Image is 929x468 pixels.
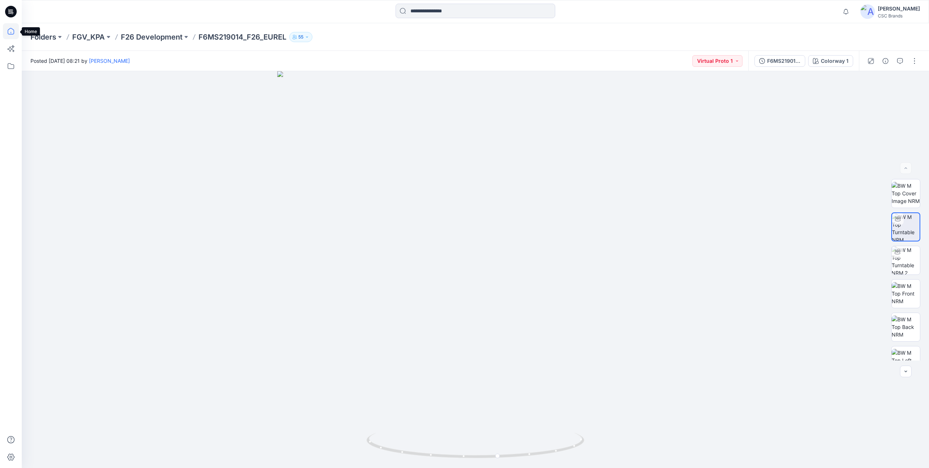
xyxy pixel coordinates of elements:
img: BW M Top Left NRM [892,349,920,372]
p: 55 [298,33,303,41]
div: CSC Brands [878,13,920,19]
div: Colorway 1 [821,57,848,65]
p: F6MS219014_F26_EUREL [199,32,286,42]
button: F6MS219014_F26_EUREL_VP1 [754,55,805,67]
img: BW M Top Turntable NRM [892,213,920,241]
img: BW M Top Cover Image NRM [892,182,920,205]
button: 55 [289,32,312,42]
button: Details [880,55,891,67]
a: [PERSON_NAME] [89,58,130,64]
img: avatar [860,4,875,19]
img: BW M Top Front NRM [892,282,920,305]
img: BW M Top Turntable NRM 2 [892,246,920,274]
div: F6MS219014_F26_EUREL_VP1 [767,57,801,65]
span: Posted [DATE] 08:21 by [30,57,130,65]
img: BW M Top Back NRM [892,316,920,338]
a: Folders [30,32,56,42]
div: [PERSON_NAME] [878,4,920,13]
a: FGV_KPA [72,32,105,42]
button: Colorway 1 [808,55,853,67]
a: F26 Development [121,32,183,42]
